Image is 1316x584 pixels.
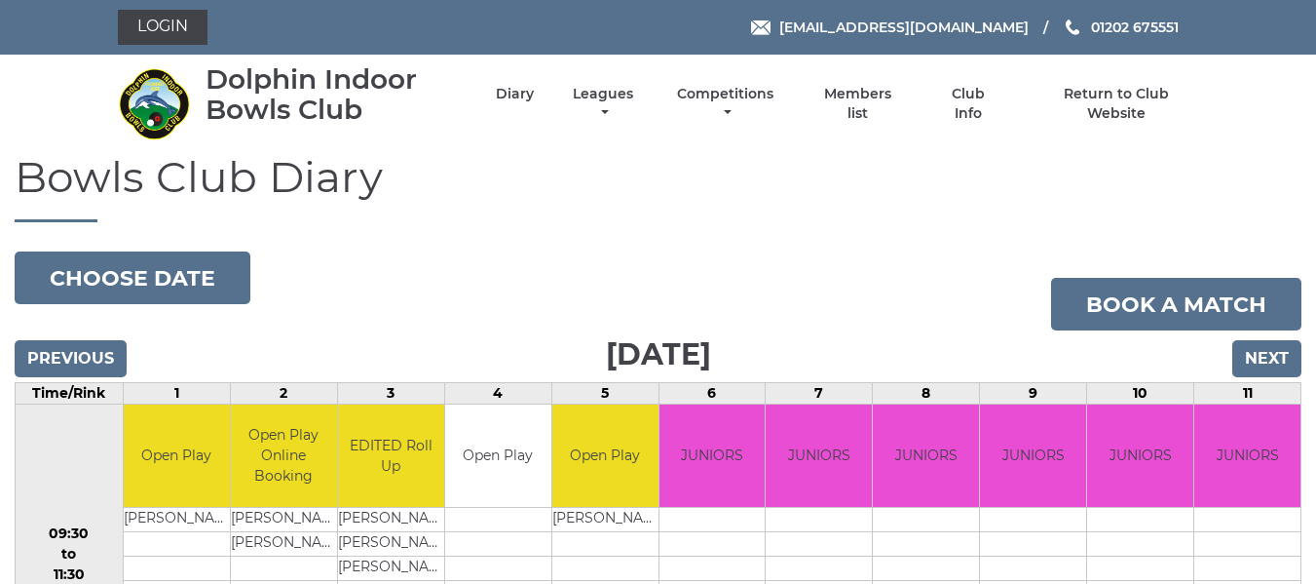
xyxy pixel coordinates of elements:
[751,20,771,35] img: Email
[338,531,444,556] td: [PERSON_NAME]
[1051,278,1301,331] a: Book a match
[337,383,444,405] td: 3
[766,383,873,405] td: 7
[568,85,638,123] a: Leagues
[15,153,1301,222] h1: Bowls Club Diary
[873,383,980,405] td: 8
[1087,383,1194,405] td: 10
[124,507,230,531] td: [PERSON_NAME]
[230,383,337,405] td: 2
[551,383,658,405] td: 5
[812,85,902,123] a: Members list
[444,383,551,405] td: 4
[496,85,534,103] a: Diary
[118,67,191,140] img: Dolphin Indoor Bowls Club
[124,405,230,507] td: Open Play
[552,405,658,507] td: Open Play
[1034,85,1198,123] a: Return to Club Website
[16,383,124,405] td: Time/Rink
[673,85,779,123] a: Competitions
[937,85,1000,123] a: Club Info
[552,507,658,531] td: [PERSON_NAME]
[445,405,551,507] td: Open Play
[1066,19,1079,35] img: Phone us
[766,405,872,507] td: JUNIORS
[659,405,766,507] td: JUNIORS
[15,340,127,377] input: Previous
[338,507,444,531] td: [PERSON_NAME]
[1194,383,1301,405] td: 11
[1194,405,1300,507] td: JUNIORS
[123,383,230,405] td: 1
[751,17,1029,38] a: Email [EMAIL_ADDRESS][DOMAIN_NAME]
[15,252,250,304] button: Choose date
[980,383,1087,405] td: 9
[779,19,1029,36] span: [EMAIL_ADDRESS][DOMAIN_NAME]
[1232,340,1301,377] input: Next
[231,405,337,507] td: Open Play Online Booking
[206,64,462,125] div: Dolphin Indoor Bowls Club
[1091,19,1179,36] span: 01202 675551
[1087,405,1193,507] td: JUNIORS
[1063,17,1179,38] a: Phone us 01202 675551
[118,10,207,45] a: Login
[338,405,444,507] td: EDITED Roll Up
[658,383,766,405] td: 6
[231,507,337,531] td: [PERSON_NAME]
[231,531,337,556] td: [PERSON_NAME]
[980,405,1086,507] td: JUNIORS
[873,405,979,507] td: JUNIORS
[338,556,444,580] td: [PERSON_NAME]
